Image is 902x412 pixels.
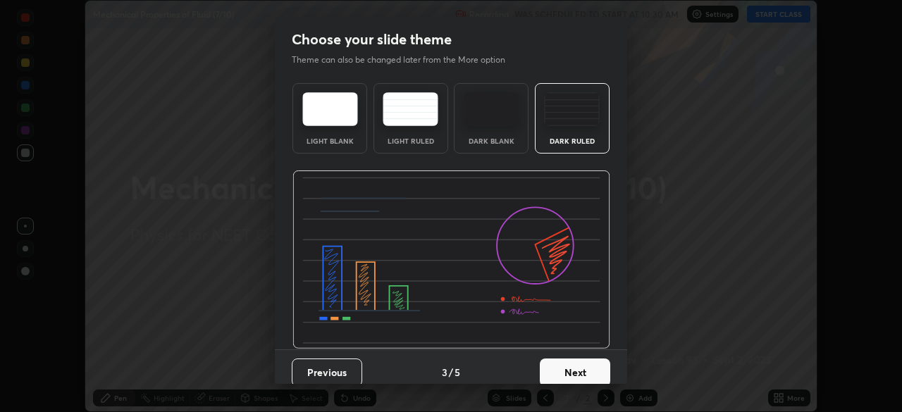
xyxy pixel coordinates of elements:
[463,137,519,144] div: Dark Blank
[383,137,439,144] div: Light Ruled
[292,358,362,387] button: Previous
[383,92,438,126] img: lightRuledTheme.5fabf969.svg
[455,365,460,380] h4: 5
[442,365,447,380] h4: 3
[544,137,600,144] div: Dark Ruled
[449,365,453,380] h4: /
[544,92,600,126] img: darkRuledTheme.de295e13.svg
[464,92,519,126] img: darkTheme.f0cc69e5.svg
[292,30,452,49] h2: Choose your slide theme
[302,92,358,126] img: lightTheme.e5ed3b09.svg
[302,137,358,144] div: Light Blank
[540,358,610,387] button: Next
[292,54,520,66] p: Theme can also be changed later from the More option
[292,170,610,349] img: darkRuledThemeBanner.864f114c.svg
